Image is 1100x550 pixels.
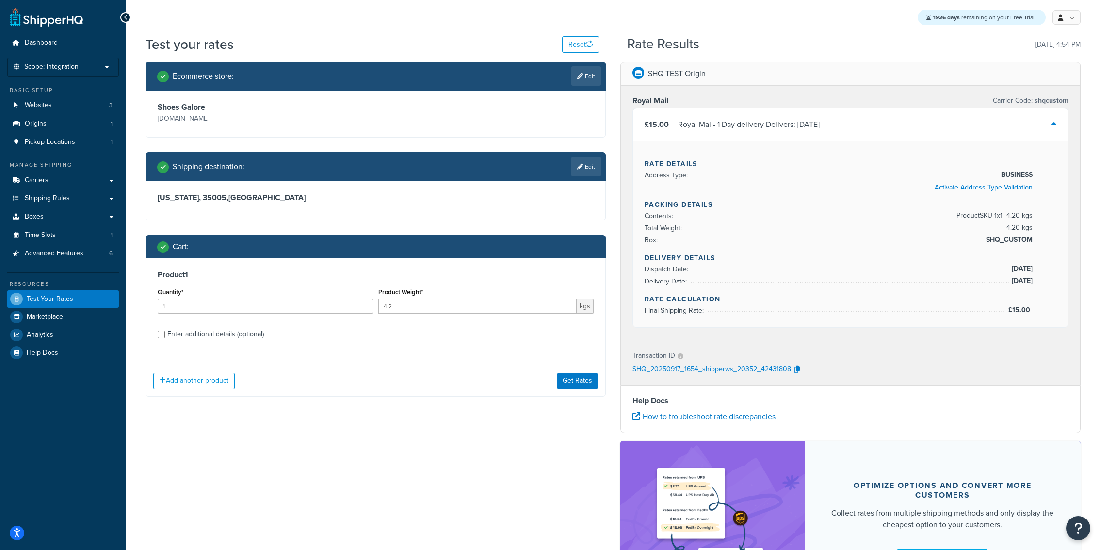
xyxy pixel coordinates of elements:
[1035,38,1081,51] p: [DATE] 4:54 PM
[111,231,113,239] span: 1
[7,308,119,326] li: Marketplace
[158,270,594,280] h3: Product 1
[111,120,113,128] span: 1
[158,193,594,203] h3: [US_STATE], 35005 , [GEOGRAPHIC_DATA]
[645,264,691,274] span: Dispatch Date:
[27,331,53,339] span: Analytics
[25,176,49,185] span: Carriers
[24,63,79,71] span: Scope: Integration
[7,326,119,344] a: Analytics
[7,34,119,52] a: Dashboard
[645,305,706,315] span: Final Shipping Rate:
[7,344,119,361] a: Help Docs
[109,250,113,258] span: 6
[7,226,119,244] li: Time Slots
[571,66,601,86] a: Edit
[1009,275,1033,287] span: [DATE]
[984,234,1033,246] span: SHQ_CUSTOM
[173,162,244,171] h2: Shipping destination :
[645,200,1056,210] h4: Packing Details
[25,231,56,239] span: Time Slots
[935,182,1033,192] a: Activate Address Type Validation
[7,96,119,114] li: Websites
[7,226,119,244] a: Time Slots1
[645,170,690,180] span: Address Type:
[7,133,119,151] a: Pickup Locations1
[173,242,189,251] h2: Cart :
[7,172,119,189] a: Carriers
[557,373,598,389] button: Get Rates
[645,119,669,130] span: £15.00
[645,253,1056,263] h4: Delivery Details
[153,373,235,389] button: Add another product
[173,72,234,80] h2: Ecommerce store :
[627,37,699,52] h2: Rate Results
[146,35,234,54] h1: Test your rates
[645,276,689,286] span: Delivery Date:
[678,118,820,131] div: Royal Mail - 1 Day delivery Delivers: [DATE]
[645,235,660,245] span: Box:
[7,208,119,226] a: Boxes
[1009,263,1033,275] span: [DATE]
[7,115,119,133] li: Origins
[7,245,119,263] li: Advanced Features
[562,36,599,53] button: Reset
[632,362,791,377] p: SHQ_20250917_1654_shipperws_20352_42431808
[1066,516,1090,540] button: Open Resource Center
[7,290,119,308] a: Test Your Rates
[993,94,1068,108] p: Carrier Code:
[7,115,119,133] a: Origins1
[158,112,373,126] p: [DOMAIN_NAME]
[7,280,119,288] div: Resources
[571,157,601,176] a: Edit
[25,213,44,221] span: Boxes
[25,194,70,203] span: Shipping Rules
[648,67,706,80] p: SHQ TEST Origin
[109,101,113,110] span: 3
[25,120,47,128] span: Origins
[632,349,675,362] p: Transaction ID
[7,189,119,207] a: Shipping Rules
[999,169,1033,181] span: BUSINESS
[378,288,423,296] label: Product Weight*
[25,250,83,258] span: Advanced Features
[27,313,63,321] span: Marketplace
[378,299,577,314] input: 0.00
[158,102,373,112] h3: Shoes Galore
[1008,305,1033,315] span: £15.00
[7,245,119,263] a: Advanced Features6
[7,96,119,114] a: Websites3
[632,395,1068,407] h4: Help Docs
[933,13,1035,22] span: remaining on your Free Trial
[1004,222,1033,234] span: 4.20 kgs
[645,211,676,221] span: Contents:
[1033,95,1068,106] span: shqcustom
[7,161,119,169] div: Manage Shipping
[25,138,75,146] span: Pickup Locations
[577,299,594,314] span: kgs
[632,96,669,106] h3: Royal Mail
[645,294,1056,304] h4: Rate Calculation
[7,86,119,94] div: Basic Setup
[933,13,960,22] strong: 1926 days
[111,138,113,146] span: 1
[25,39,58,47] span: Dashboard
[7,133,119,151] li: Pickup Locations
[954,210,1033,221] span: Product SKU-1 x 1 - 4.20 kgs
[828,507,1057,531] div: Collect rates from multiple shipping methods and only display the cheapest option to your customers.
[27,295,73,303] span: Test Your Rates
[25,101,52,110] span: Websites
[27,349,58,357] span: Help Docs
[645,159,1056,169] h4: Rate Details
[167,328,264,341] div: Enter additional details (optional)
[158,288,183,296] label: Quantity*
[645,223,684,233] span: Total Weight:
[158,331,165,338] input: Enter additional details (optional)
